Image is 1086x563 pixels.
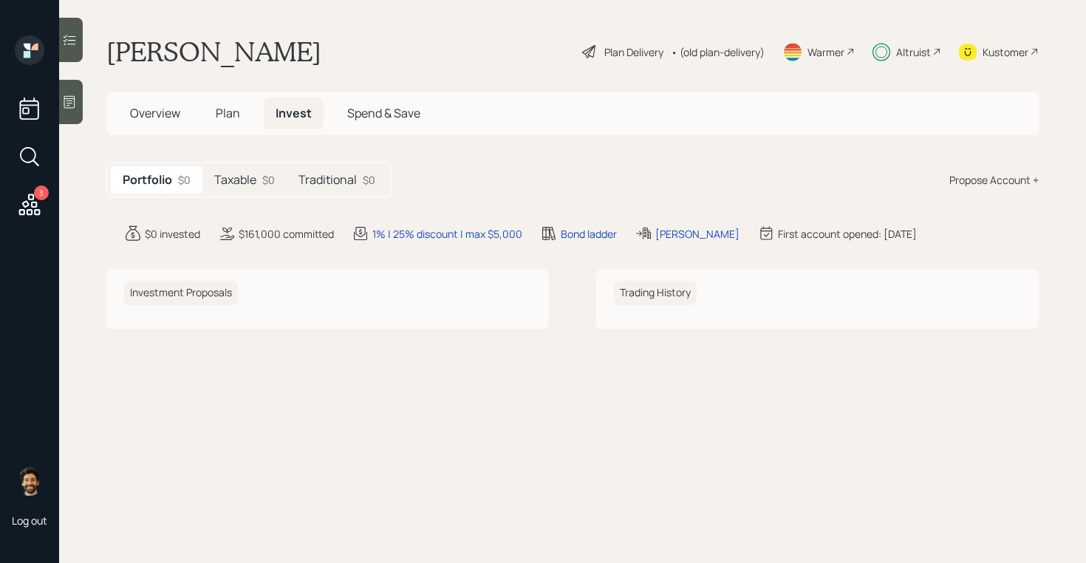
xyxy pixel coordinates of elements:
h6: Trading History [614,281,697,305]
h1: [PERSON_NAME] [106,35,321,68]
div: Log out [12,513,47,528]
div: Altruist [896,44,931,60]
div: $0 invested [145,226,200,242]
img: eric-schwartz-headshot.png [15,466,44,496]
div: $0 [262,172,275,188]
h5: Traditional [298,173,357,187]
div: Bond ladder [561,226,617,242]
span: Overview [130,105,180,121]
span: Spend & Save [347,105,420,121]
div: 1% | 25% discount | max $5,000 [372,226,522,242]
div: Propose Account + [949,172,1039,188]
div: $161,000 committed [239,226,334,242]
div: 3 [34,185,49,200]
h5: Taxable [214,173,256,187]
div: • (old plan-delivery) [671,44,765,60]
h6: Investment Proposals [124,281,238,305]
div: $0 [363,172,375,188]
div: [PERSON_NAME] [655,226,740,242]
h5: Portfolio [123,173,172,187]
div: Plan Delivery [604,44,663,60]
div: $0 [178,172,191,188]
span: Invest [276,105,312,121]
div: Warmer [807,44,844,60]
div: First account opened: [DATE] [778,226,917,242]
div: Kustomer [983,44,1028,60]
span: Plan [216,105,240,121]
